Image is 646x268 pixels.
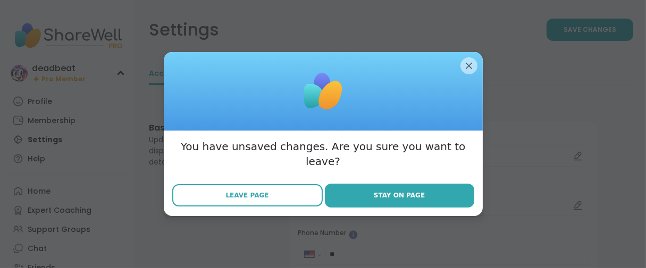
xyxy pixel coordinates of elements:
span: Stay on Page [374,191,425,200]
button: Leave Page [172,184,323,206]
button: Stay on Page [325,184,474,208]
img: ShareWell Logomark [297,65,350,118]
h3: You have unsaved changes. Are you sure you want to leave? [172,139,474,169]
span: Leave Page [226,191,269,200]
